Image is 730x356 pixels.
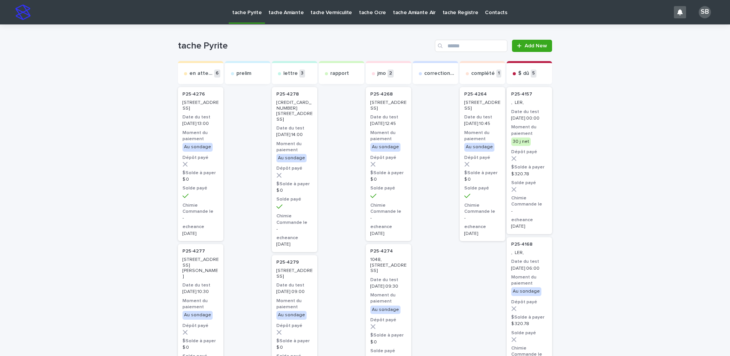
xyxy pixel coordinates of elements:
h3: Date du test [182,114,219,120]
h3: Moment du paiement [276,141,313,153]
a: P25-4264 [STREET_ADDRESS]Date du test[DATE] 10:45Moment du paiementAu sondageDépôt payé$Solde à p... [460,87,505,241]
p: P25-4279 [276,260,299,265]
h3: Dépôt payé [276,165,313,172]
p: 3 [299,70,305,78]
p: lettre [283,70,298,77]
h3: Chimie Commande le [464,202,501,215]
p: [DATE] 09:00 [276,289,313,295]
p: [DATE] 10:30 [182,289,219,295]
a: P25-4268 [STREET_ADDRESS]Date du test[DATE] 12:45Moment du paiementAu sondageDépôt payé$Solde à p... [366,87,411,241]
p: P25-4274 [370,249,393,254]
p: [DATE] 12:45 [370,121,407,126]
div: Au sondage [370,306,401,314]
h3: Moment du paiement [370,130,407,142]
h3: Dépôt payé [511,149,547,155]
h3: $Solde à payer [511,164,547,170]
input: Search [435,40,507,52]
p: 6 [214,70,220,78]
h3: Solde payé [370,185,407,191]
p: $ dû [518,70,529,77]
p: 5 [531,70,536,78]
h3: Date du test [276,125,313,131]
p: [STREET_ADDRESS][PERSON_NAME] [182,257,219,279]
p: , LER, [511,100,547,105]
div: Au sondage [464,143,494,151]
h3: Chimie Commande le [182,202,219,215]
p: P25-4168 [511,242,533,247]
p: P25-4277 [182,249,205,254]
div: Au sondage [276,311,307,319]
p: $ 320.78 [511,321,547,327]
h3: Date du test [370,277,407,283]
h3: Chimie Commande le [511,195,547,207]
p: 1048, [STREET_ADDRESS] [370,257,407,273]
p: $ 0 [370,177,407,182]
p: [CREDIT_CARD_NUMBER][STREET_ADDRESS] [276,100,313,122]
h3: $Solde à payer [182,170,219,176]
div: 30 j net [511,138,531,146]
p: [STREET_ADDRESS] [370,100,407,111]
h3: $Solde à payer [370,332,407,338]
p: [DATE] 06:00 [511,266,547,271]
p: 1 [496,70,501,78]
h3: Solde payé [182,185,219,191]
p: rapport [330,70,349,77]
h3: Chimie Commande le [370,202,407,215]
p: correction exp [424,70,455,77]
h1: tache Pyrite [178,40,432,52]
p: [DATE] [182,231,219,236]
h3: Moment du paiement [511,274,547,286]
p: prelim [236,70,251,77]
h3: Dépôt payé [370,155,407,161]
p: - [464,215,501,221]
a: P25-4276 [STREET_ADDRESS]Date du test[DATE] 13:00Moment du paiementAu sondageDépôt payé$Solde à p... [178,87,223,241]
p: P25-4276 [182,92,205,97]
h3: $Solde à payer [276,338,313,344]
h3: Solde payé [370,348,407,354]
p: $ 0 [464,177,501,182]
div: Au sondage [370,143,401,151]
h3: Solde payé [464,185,501,191]
h3: Moment du paiement [464,130,501,142]
p: $ 0 [276,188,313,193]
h3: $Solde à payer [182,338,219,344]
p: , LER, [511,250,547,256]
p: en attente [189,70,213,77]
p: [STREET_ADDRESS] [276,268,313,279]
p: - [370,215,407,221]
h3: Dépôt payé [276,323,313,329]
a: P25-4157 , LER,Date du test[DATE] 00:00Moment du paiement30 j netDépôt payé$Solde à payer$ 320.78... [507,87,552,234]
h3: $Solde à payer [370,170,407,176]
a: P25-4278 [CREDIT_CARD_NUMBER][STREET_ADDRESS]Date du test[DATE] 14:00Moment du paiementAu sondage... [272,87,317,252]
h3: Dépôt payé [182,323,219,329]
p: - [276,227,313,232]
p: [DATE] 10:45 [464,121,501,126]
h3: Date du test [511,259,547,265]
p: [DATE] [464,231,501,236]
a: Add New [512,40,552,52]
h3: echeance [370,224,407,230]
p: $ 0 [182,177,219,182]
h3: Date du test [370,114,407,120]
p: 2 [388,70,394,78]
p: [DATE] [511,224,547,229]
p: P25-4278 [276,92,299,97]
h3: echeance [276,235,313,241]
h3: $Solde à payer [276,181,313,187]
h3: Dépôt payé [464,155,501,161]
p: $ 0 [276,345,313,350]
h3: echeance [182,224,219,230]
h3: Moment du paiement [370,292,407,304]
h3: Date du test [464,114,501,120]
p: complété [471,70,495,77]
img: stacker-logo-s-only.png [15,5,31,20]
h3: Chimie Commande le [276,213,313,225]
p: [DATE] [276,242,313,247]
h3: Moment du paiement [182,298,219,310]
